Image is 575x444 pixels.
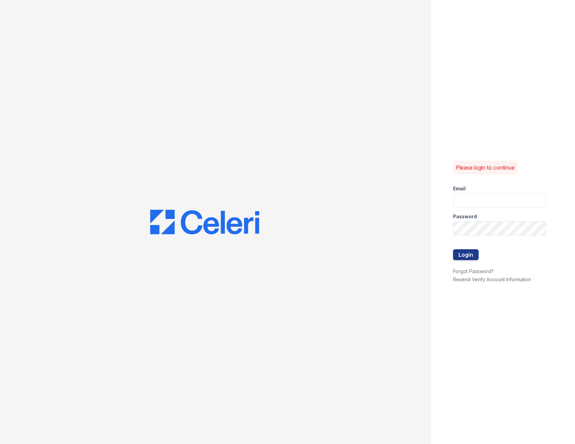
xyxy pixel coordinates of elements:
[453,213,477,220] label: Password
[150,210,259,234] img: CE_Logo_Blue-a8612792a0a2168367f1c8372b55b34899dd931a85d93a1a3d3e32e68fde9ad4.png
[453,276,531,282] a: Resend Verify Account Information
[453,185,466,192] label: Email
[456,163,515,172] p: Please login to continue
[453,249,479,260] button: Login
[453,268,494,274] a: Forgot Password?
